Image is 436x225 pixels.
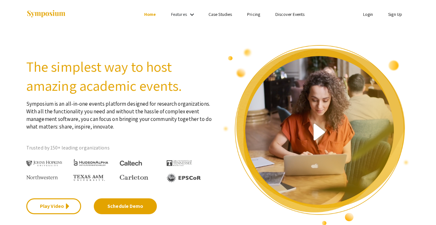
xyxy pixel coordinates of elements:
a: Play Video [26,198,81,214]
a: Login [363,11,373,17]
a: Pricing [247,11,260,17]
img: Caltech [120,161,142,166]
img: Symposium by ForagerOne [26,10,66,18]
a: Schedule Demo [94,198,157,214]
img: Texas A&M University [73,175,105,181]
a: Case Studies [208,11,232,17]
a: Features [171,11,187,17]
a: Discover Events [275,11,305,17]
iframe: Chat [409,196,431,220]
h2: The simplest way to host amazing academic events. [26,57,213,95]
p: Trusted by 150+ leading organizations [26,143,213,153]
img: HudsonAlpha [73,159,109,166]
img: The University of Tennessee [167,160,192,166]
a: Sign Up [388,11,402,17]
mat-icon: Expand Features list [188,11,196,18]
img: EPSCOR [167,173,202,182]
img: Carleton [120,175,148,180]
a: Home [144,11,156,17]
p: Symposium is an all-in-one events platform designed for research organizations. With all the func... [26,95,213,130]
img: Johns Hopkins University [26,161,62,167]
img: Northwestern [26,175,58,179]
